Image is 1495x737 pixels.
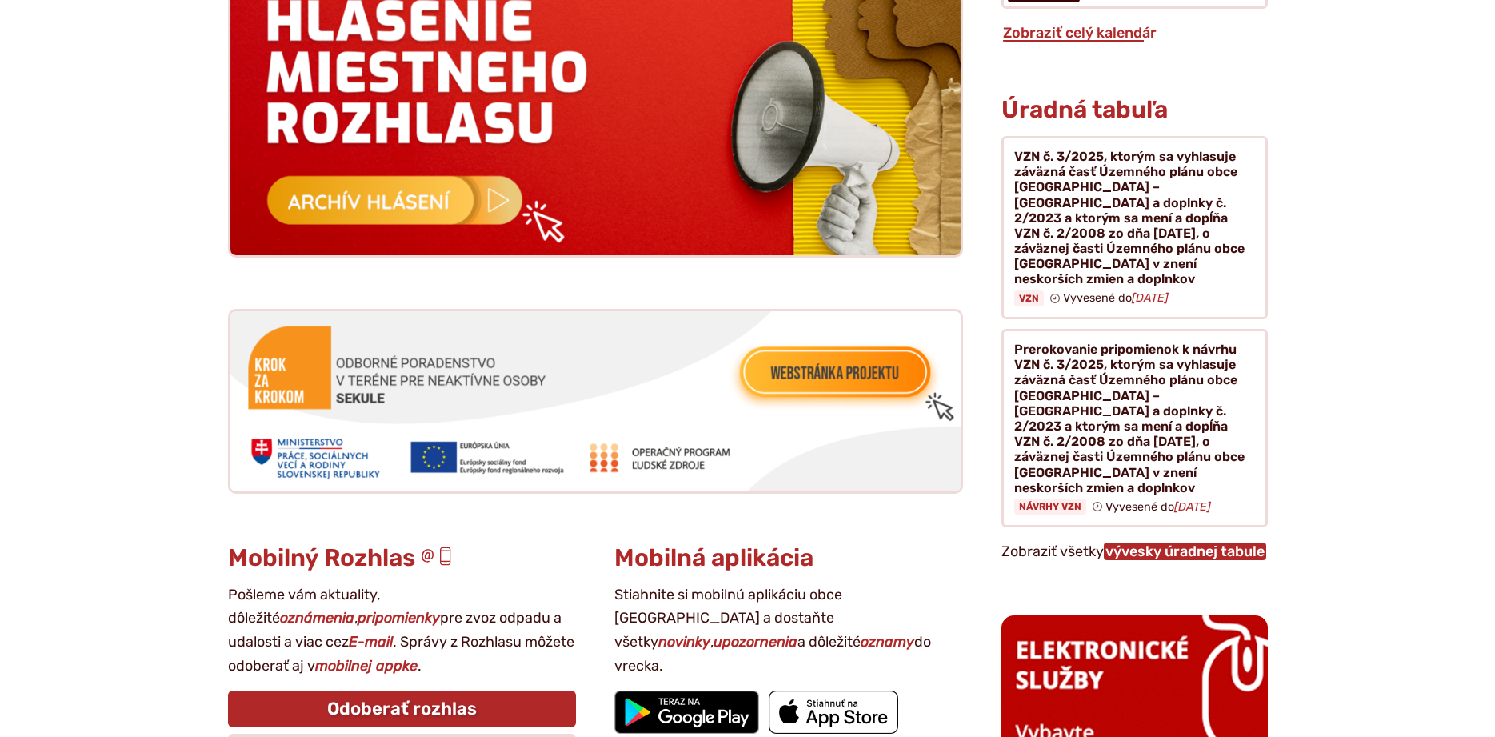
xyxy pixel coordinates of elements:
strong: E-mail [349,633,393,651]
p: Pošleme vám aktuality, dôležité , pre zvoz odpadu a udalosti a viac cez . Správy z Rozhlasu môžet... [228,583,577,679]
strong: mobilnej appke [315,657,418,675]
a: VZN č. 3/2025, ktorým sa vyhlasuje záväzná časť Územného plánu obce [GEOGRAPHIC_DATA] – [GEOGRAPH... [1001,136,1267,319]
p: Zobraziť všetky [1001,540,1267,564]
strong: upozornenia [714,633,797,651]
strong: oznámenia [280,609,354,627]
h3: Mobilná aplikácia [614,545,963,571]
h3: Úradná tabuľa [1001,97,1168,123]
img: Prejsť na mobilnú aplikáciu Sekule v službe Google Play [614,691,759,734]
strong: novinky [658,633,710,651]
a: Prerokovanie pripomienok k návrhu VZN č. 3/2025, ktorým sa vyhlasuje záväzná časť Územného plánu ... [1001,329,1267,527]
a: Zobraziť celú úradnú tabuľu [1104,543,1266,560]
img: Prejsť na mobilnú aplikáciu Sekule v App Store [769,691,898,734]
strong: pripomienky [358,609,440,627]
h3: Mobilný Rozhlas [228,545,577,571]
strong: oznamy [861,633,914,651]
p: Stiahnite si mobilnú aplikáciu obce [GEOGRAPHIC_DATA] a dostaňte všetky , a dôležité do vrecka. [614,583,963,679]
a: Odoberať rozhlas [228,691,577,727]
a: Zobraziť celý kalendár [1001,24,1158,42]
